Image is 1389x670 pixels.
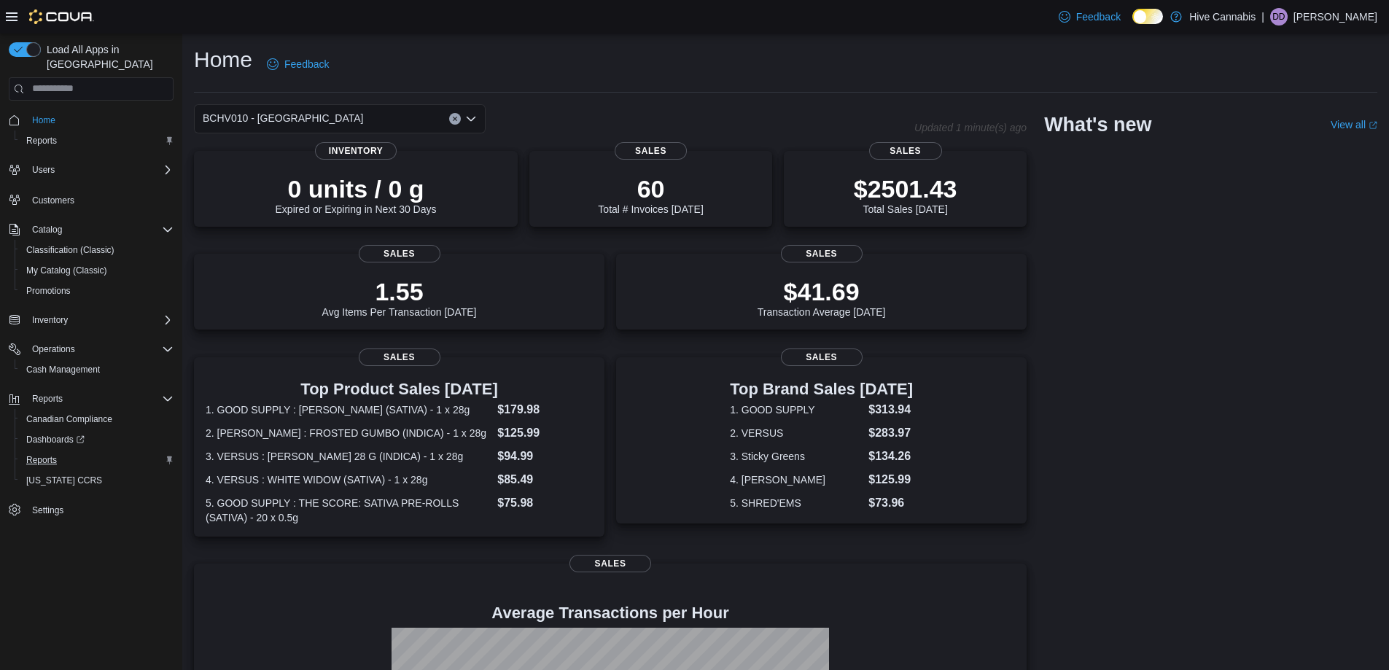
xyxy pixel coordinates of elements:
div: Total Sales [DATE] [854,174,957,215]
button: Inventory [3,310,179,330]
h2: What's new [1044,113,1151,136]
p: [PERSON_NAME] [1293,8,1377,26]
span: Users [32,164,55,176]
img: Cova [29,9,94,24]
a: Home [26,112,61,129]
span: [US_STATE] CCRS [26,475,102,486]
a: Classification (Classic) [20,241,120,259]
span: Washington CCRS [20,472,174,489]
a: Reports [20,451,63,469]
span: Catalog [26,221,174,238]
span: Cash Management [26,364,100,375]
p: Updated 1 minute(s) ago [914,122,1027,133]
button: Catalog [3,219,179,240]
button: My Catalog (Classic) [15,260,179,281]
dd: $283.97 [868,424,913,442]
span: Promotions [20,282,174,300]
span: Feedback [1076,9,1121,24]
a: Feedback [1053,2,1127,31]
p: 60 [598,174,703,203]
dd: $73.96 [868,494,913,512]
a: Settings [26,502,69,519]
dd: $125.99 [868,471,913,488]
dd: $125.99 [497,424,593,442]
button: Catalog [26,221,68,238]
span: Reports [26,135,57,147]
button: Reports [15,450,179,470]
span: Reports [20,132,174,149]
span: Classification (Classic) [20,241,174,259]
button: Reports [15,131,179,151]
span: Canadian Compliance [20,410,174,428]
button: Promotions [15,281,179,301]
dt: 3. Sticky Greens [730,449,863,464]
span: Inventory [26,311,174,329]
h3: Top Product Sales [DATE] [206,381,593,398]
button: Classification (Classic) [15,240,179,260]
span: Promotions [26,285,71,297]
span: Reports [32,393,63,405]
nav: Complex example [9,104,174,558]
button: Reports [26,390,69,408]
p: 1.55 [322,277,477,306]
span: Operations [26,340,174,358]
span: Inventory [315,142,397,160]
span: Settings [32,505,63,516]
span: Operations [32,343,75,355]
span: Dashboards [26,434,85,445]
span: Sales [569,555,651,572]
h4: Average Transactions per Hour [206,604,1015,622]
p: $2501.43 [854,174,957,203]
p: | [1261,8,1264,26]
dt: 1. GOOD SUPPLY : [PERSON_NAME] (SATIVA) - 1 x 28g [206,402,491,417]
span: Sales [869,142,942,160]
span: Customers [26,190,174,209]
dt: 5. GOOD SUPPLY : THE SCORE: SATIVA PRE-ROLLS (SATIVA) - 20 x 0.5g [206,496,491,525]
h3: Top Brand Sales [DATE] [730,381,913,398]
span: Load All Apps in [GEOGRAPHIC_DATA] [41,42,174,71]
svg: External link [1369,121,1377,130]
dd: $75.98 [497,494,593,512]
div: Total # Invoices [DATE] [598,174,703,215]
dt: 5. SHRED'EMS [730,496,863,510]
span: DD [1272,8,1285,26]
span: Classification (Classic) [26,244,114,256]
a: Canadian Compliance [20,410,118,428]
span: BCHV010 - [GEOGRAPHIC_DATA] [203,109,363,127]
button: Home [3,109,179,131]
span: Inventory [32,314,68,326]
span: Reports [26,390,174,408]
button: Customers [3,189,179,210]
dt: 2. [PERSON_NAME] : FROSTED GUMBO (INDICA) - 1 x 28g [206,426,491,440]
span: Catalog [32,224,62,235]
span: Reports [20,451,174,469]
dt: 4. [PERSON_NAME] [730,472,863,487]
span: Users [26,161,174,179]
span: Sales [781,348,863,366]
button: Operations [3,339,179,359]
button: Operations [26,340,81,358]
a: Promotions [20,282,77,300]
h1: Home [194,45,252,74]
button: Reports [3,389,179,409]
a: Reports [20,132,63,149]
dt: 4. VERSUS : WHITE WIDOW (SATIVA) - 1 x 28g [206,472,491,487]
span: Home [26,111,174,129]
dt: 2. VERSUS [730,426,863,440]
span: Settings [26,501,174,519]
button: Open list of options [465,113,477,125]
button: [US_STATE] CCRS [15,470,179,491]
dd: $94.99 [497,448,593,465]
a: My Catalog (Classic) [20,262,113,279]
dd: $85.49 [497,471,593,488]
a: Cash Management [20,361,106,378]
span: Sales [615,142,688,160]
a: Feedback [261,50,335,79]
p: $41.69 [758,277,886,306]
input: Dark Mode [1132,9,1163,24]
button: Settings [3,499,179,521]
button: Cash Management [15,359,179,380]
span: My Catalog (Classic) [26,265,107,276]
button: Users [3,160,179,180]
